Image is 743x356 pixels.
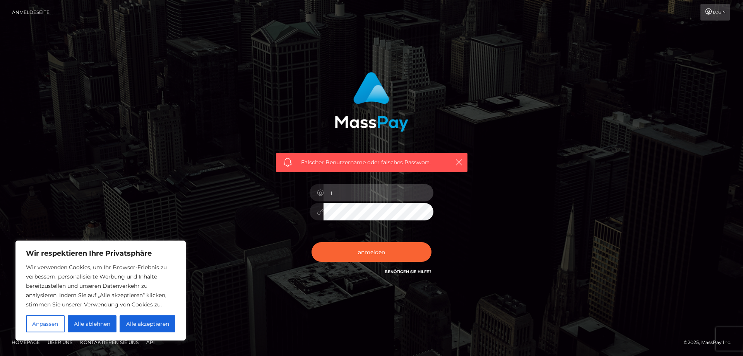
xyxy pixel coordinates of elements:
[77,336,142,348] a: Kontaktieren Sie uns
[9,336,43,348] a: Homepage
[143,336,158,348] a: API
[688,339,731,345] font: 2025, MassPay Inc.
[12,9,50,15] font: Anmeldeseite
[15,241,186,341] div: Wir respektieren Ihre Privatsphäre
[312,242,431,261] button: anmelden
[45,336,75,348] a: Über uns
[700,4,730,21] a: Login
[26,315,65,332] button: Anpassen
[684,339,688,345] font: ©
[12,339,40,345] font: Homepage
[48,339,72,345] font: Über uns
[120,315,175,332] button: Alle akzeptieren
[26,264,167,308] font: Wir verwenden Cookies, um Ihr Browser-Erlebnis zu verbessern, personalisierte Werbung und Inhalte...
[80,339,139,345] font: Kontaktieren Sie uns
[335,72,408,131] img: MassPay-Anmeldung
[74,320,110,327] font: Alle ablehnen
[68,315,117,332] button: Alle ablehnen
[26,249,152,258] font: Wir respektieren Ihre Privatsphäre
[713,10,726,15] font: Login
[385,269,431,274] a: Benötigen Sie Hilfe?
[146,339,155,345] font: API
[126,320,169,327] font: Alle akzeptieren
[301,159,431,166] font: Falscher Benutzername oder falsches Passwort.
[12,4,50,21] a: Anmeldeseite
[324,184,433,201] input: Benutzername...
[358,249,385,256] font: anmelden
[32,320,58,327] font: Anpassen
